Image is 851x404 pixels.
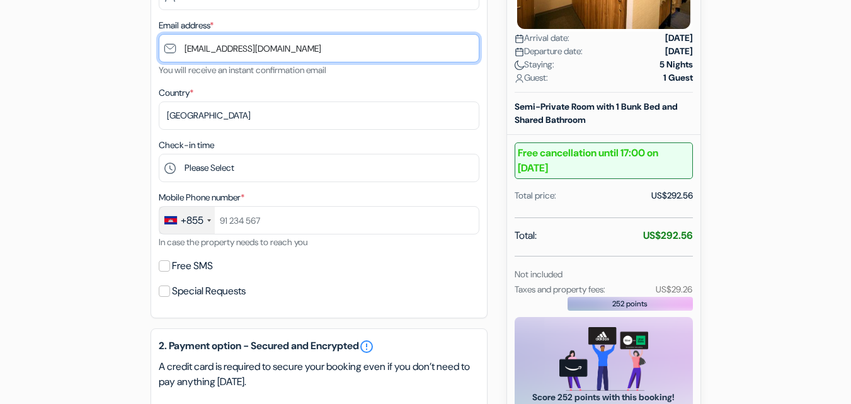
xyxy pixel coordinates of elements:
strong: [DATE] [665,45,693,58]
small: Not included [515,268,563,280]
span: Score 252 points with this booking! [530,391,678,404]
div: Cambodia (កម្ពុជា): +855 [159,207,215,234]
strong: [DATE] [665,32,693,45]
small: In case the property needs to reach you [159,236,307,248]
small: Taxes and property fees: [515,284,605,295]
h5: 2. Payment option - Secured and Encrypted [159,339,479,354]
div: Total price: [515,189,556,202]
span: 252 points [612,298,648,309]
b: Free cancellation until 17:00 on [DATE] [515,142,693,179]
div: US$292.56 [651,189,693,202]
img: moon.svg [515,61,524,70]
span: Arrival date: [515,32,569,45]
img: gift_card_hero_new.png [559,327,648,391]
strong: US$292.56 [643,229,693,242]
input: Enter email address [159,34,479,62]
label: Mobile Phone number [159,191,244,204]
span: Staying: [515,58,554,71]
span: Total: [515,228,537,243]
a: error_outline [359,339,374,354]
label: Country [159,86,193,100]
b: Semi-Private Room with 1 Bunk Bed and Shared Bathroom [515,101,678,125]
p: A credit card is required to secure your booking even if you don’t need to pay anything [DATE]. [159,359,479,390]
img: calendar.svg [515,47,524,57]
span: Guest: [515,71,548,84]
small: You will receive an instant confirmation email [159,64,326,76]
strong: 5 Nights [660,58,693,71]
img: user_icon.svg [515,74,524,83]
label: Check-in time [159,139,214,152]
small: US$29.26 [656,284,692,295]
span: Departure date: [515,45,583,58]
input: 91 234 567 [159,206,479,234]
label: Email address [159,19,214,32]
strong: 1 Guest [663,71,693,84]
div: +855 [181,213,203,228]
img: calendar.svg [515,34,524,43]
label: Free SMS [172,257,213,275]
label: Special Requests [172,282,246,300]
